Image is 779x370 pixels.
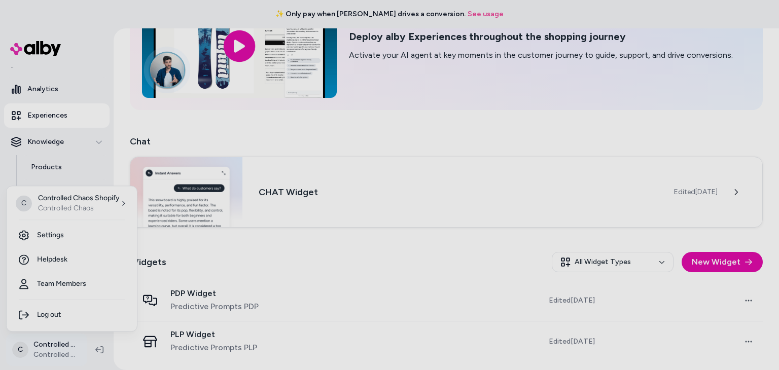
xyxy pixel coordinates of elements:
a: Team Members [11,272,133,296]
span: Helpdesk [37,254,67,265]
a: Settings [11,223,133,247]
p: Controlled Chaos Shopify [38,193,120,203]
div: Log out [11,303,133,327]
span: C [16,195,32,211]
p: Controlled Chaos [38,203,120,213]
